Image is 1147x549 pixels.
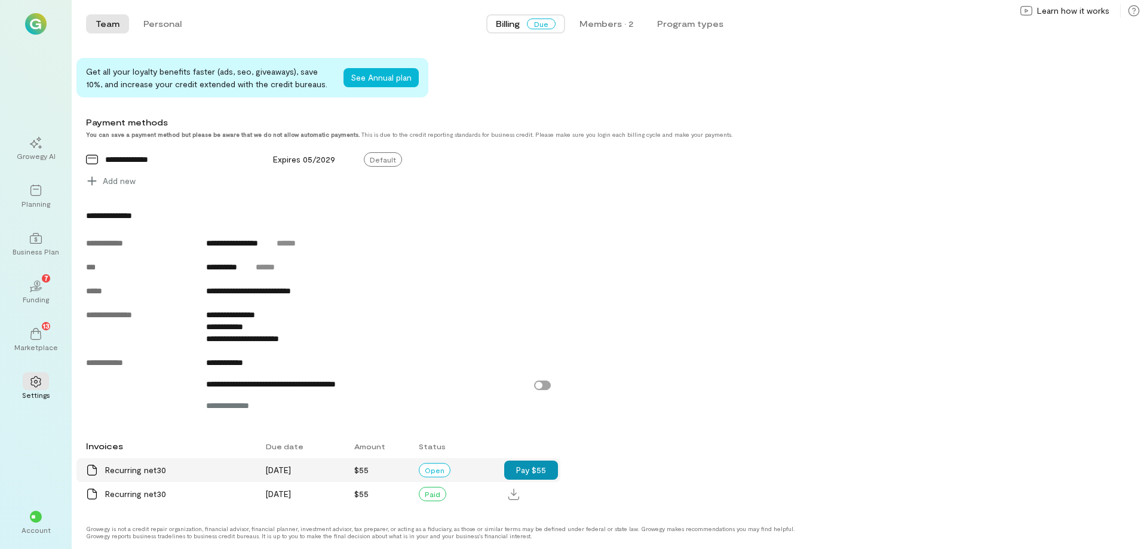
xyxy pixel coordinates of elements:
[86,131,1036,138] div: This is due to the credit reporting standards for business credit. Please make sure you login eac...
[105,464,252,476] div: Recurring net30
[134,14,191,33] button: Personal
[364,152,402,167] span: Default
[354,465,369,475] span: $55
[419,487,446,501] div: Paid
[86,65,334,90] div: Get all your loyalty benefits faster (ads, seo, giveaways), save 10%, and increase your credit ex...
[344,68,419,87] button: See Annual plan
[1037,5,1109,17] span: Learn how it works
[22,390,50,400] div: Settings
[14,223,57,266] a: Business Plan
[648,14,733,33] button: Program types
[504,461,558,480] button: Pay $55
[412,435,504,457] div: Status
[86,116,1036,128] div: Payment methods
[14,318,57,361] a: Marketplace
[86,131,360,138] strong: You can save a payment method but please be aware that we do not allow automatic payments.
[527,19,556,29] span: Due
[14,175,57,218] a: Planning
[266,465,291,475] span: [DATE]
[14,366,57,409] a: Settings
[86,14,129,33] button: Team
[79,434,259,458] div: Invoices
[486,14,565,33] button: BillingDue
[103,175,136,187] span: Add new
[579,18,633,30] div: Members · 2
[14,127,57,170] a: Growegy AI
[22,525,51,535] div: Account
[23,295,49,304] div: Funding
[105,488,252,500] div: Recurring net30
[259,435,346,457] div: Due date
[14,271,57,314] a: Funding
[347,435,412,457] div: Amount
[22,199,50,208] div: Planning
[14,342,58,352] div: Marketplace
[44,272,48,283] span: 7
[273,154,335,164] span: Expires 05/2029
[266,489,291,499] span: [DATE]
[570,14,643,33] button: Members · 2
[17,151,56,161] div: Growegy AI
[354,489,369,499] span: $55
[86,525,803,539] div: Growegy is not a credit repair organization, financial advisor, financial planner, investment adv...
[419,463,450,477] div: Open
[13,247,59,256] div: Business Plan
[496,18,520,30] span: Billing
[43,320,50,331] span: 13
